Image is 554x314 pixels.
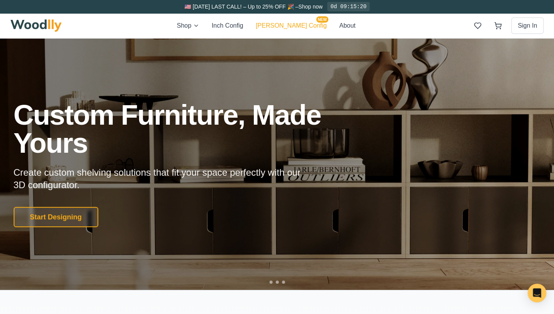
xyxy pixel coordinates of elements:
button: Start Designing [14,207,98,227]
h1: Custom Furniture, Made Yours [14,101,363,157]
a: Shop now [298,4,322,10]
button: Shop [177,21,199,30]
div: Open Intercom Messenger [527,284,546,302]
button: [PERSON_NAME] ConfigNEW [256,21,327,30]
button: About [339,21,356,30]
img: Woodlly [11,19,62,32]
p: Create custom shelving solutions that fit your space perfectly with our 3D configurator. [14,166,313,191]
span: NEW [316,16,328,23]
button: Inch Config [212,21,243,30]
div: 0d 09:15:20 [327,2,369,11]
button: Sign In [511,18,544,34]
span: 🇺🇸 [DATE] LAST CALL! – Up to 25% OFF 🎉 – [184,4,298,10]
